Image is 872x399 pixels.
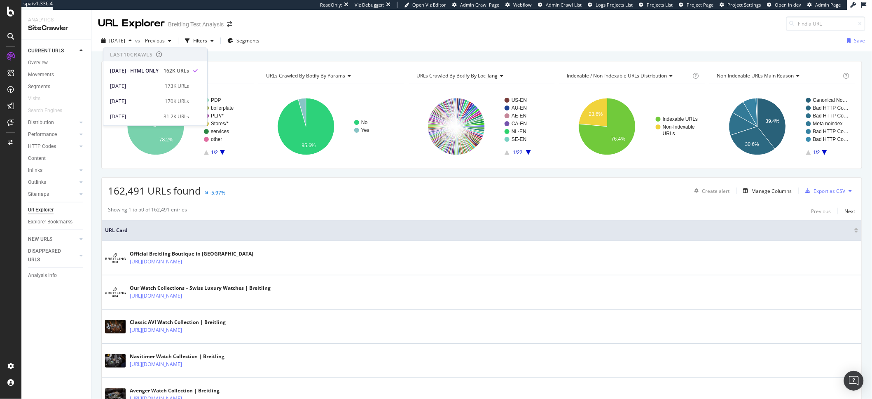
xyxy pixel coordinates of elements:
[28,154,46,163] div: Content
[110,97,160,105] div: [DATE]
[538,2,582,8] a: Admin Crawl List
[512,97,527,103] text: US-EN
[361,120,368,125] text: No
[512,105,527,111] text: AU-EN
[28,59,48,67] div: Overview
[130,326,182,334] a: [URL][DOMAIN_NAME]
[168,20,224,28] div: Breitling Test Analysis
[258,91,403,162] svg: A chart.
[589,111,603,117] text: 23.6%
[740,186,792,196] button: Manage Columns
[691,184,730,197] button: Create alert
[28,190,49,199] div: Sitemaps
[108,91,253,162] svg: A chart.
[28,178,46,187] div: Outlinks
[28,16,84,23] div: Analytics
[266,72,345,79] span: URLs Crawled By Botify By params
[28,23,84,33] div: SiteCrawler
[193,37,207,44] div: Filters
[130,353,224,360] div: Navitimer Watch Collection | Breitling
[28,47,77,55] a: CURRENT URLS
[567,72,667,79] span: Indexable / Non-Indexable URLs distribution
[28,59,85,67] a: Overview
[130,292,182,300] a: [URL][DOMAIN_NAME]
[786,16,865,31] input: Find a URL
[28,82,50,91] div: Segments
[717,72,794,79] span: Non-Indexable URLs Main Reason
[105,320,126,333] img: main image
[512,121,527,127] text: CA-EN
[28,118,54,127] div: Distribution
[28,70,54,79] div: Movements
[110,67,159,74] span: [DATE] - HTML ONLY
[165,82,189,89] div: 173K URLs
[28,118,77,127] a: Distribution
[135,37,142,44] span: vs
[28,218,85,226] a: Explorer Bookmarks
[355,2,384,8] div: Viz Debugger:
[130,258,182,266] a: [URL][DOMAIN_NAME]
[647,2,673,8] span: Projects List
[28,247,70,264] div: DISAPPEARED URLS
[808,2,841,8] a: Admin Page
[745,141,759,147] text: 30.6%
[663,131,675,136] text: URLs
[845,206,856,216] button: Next
[752,188,792,195] div: Manage Columns
[28,178,77,187] a: Outlinks
[28,235,77,244] a: NEW URLS
[767,2,802,8] a: Open in dev
[611,136,625,142] text: 76.4%
[109,37,125,44] span: 2025 Aug. 5th
[775,2,802,8] span: Open in dev
[224,34,263,47] button: Segments
[513,150,523,155] text: 1/22
[105,287,126,297] img: main image
[130,387,220,394] div: Avenger Watch Collection | Breitling
[211,97,221,103] text: PDP
[28,271,57,280] div: Analysis Info
[715,69,842,82] h4: Non-Indexable URLs Main Reason
[596,2,633,8] span: Logs Projects List
[182,34,217,47] button: Filters
[211,113,224,119] text: PLP/*
[28,106,70,115] a: Search Engines
[28,154,85,163] a: Content
[813,136,849,142] text: Bad HTTP Co…
[28,190,77,199] a: Sitemaps
[28,47,64,55] div: CURRENT URLS
[415,69,547,82] h4: URLs Crawled By Botify By loc_lang
[142,34,175,47] button: Previous
[512,136,527,142] text: SE-EN
[227,21,232,27] div: arrow-right-arrow-left
[813,150,820,155] text: 1/2
[28,82,85,91] a: Segments
[108,206,187,216] div: Showing 1 to 50 of 162,491 entries
[105,354,126,368] img: main image
[211,150,218,155] text: 1/2
[28,166,77,175] a: Inlinks
[679,2,714,8] a: Project Page
[211,136,222,142] text: other
[766,118,780,124] text: 39.4%
[130,319,226,326] div: Classic AVI Watch Collection | Breitling
[110,51,153,58] div: Last 10 Crawls
[844,371,864,391] div: Open Intercom Messenger
[320,2,342,8] div: ReadOnly:
[361,127,369,133] text: Yes
[159,137,173,143] text: 78.2%
[505,2,532,8] a: Webflow
[663,116,698,122] text: Indexable URLs
[105,253,126,263] img: main image
[513,2,532,8] span: Webflow
[110,113,159,120] div: [DATE]
[854,37,865,44] div: Save
[709,91,856,162] svg: A chart.
[98,34,135,47] button: [DATE]
[211,105,234,111] text: boilerplate
[28,106,62,115] div: Search Engines
[28,94,40,103] div: Visits
[588,2,633,8] a: Logs Projects List
[302,143,316,148] text: 95.6%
